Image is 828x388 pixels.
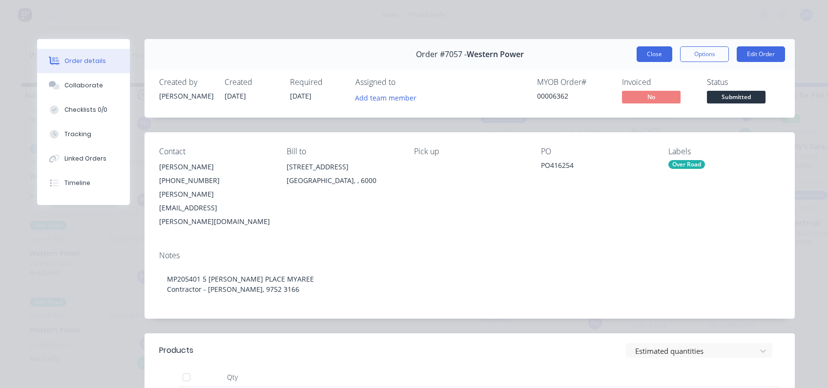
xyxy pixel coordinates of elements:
[225,91,246,101] span: [DATE]
[290,91,311,101] span: [DATE]
[350,91,422,104] button: Add team member
[680,46,729,62] button: Options
[37,146,130,171] button: Linked Orders
[37,49,130,73] button: Order details
[622,91,681,103] span: No
[37,73,130,98] button: Collaborate
[64,105,107,114] div: Checklists 0/0
[537,78,610,87] div: MYOB Order #
[64,179,90,187] div: Timeline
[707,78,780,87] div: Status
[622,78,695,87] div: Invoiced
[159,187,271,228] div: [PERSON_NAME][EMAIL_ADDRESS][PERSON_NAME][DOMAIN_NAME]
[287,147,398,156] div: Bill to
[541,147,653,156] div: PO
[637,46,672,62] button: Close
[159,147,271,156] div: Contact
[737,46,785,62] button: Edit Order
[159,174,271,187] div: [PHONE_NUMBER]
[287,174,398,187] div: [GEOGRAPHIC_DATA], , 6000
[159,160,271,228] div: [PERSON_NAME][PHONE_NUMBER][PERSON_NAME][EMAIL_ADDRESS][PERSON_NAME][DOMAIN_NAME]
[159,251,780,260] div: Notes
[159,78,213,87] div: Created by
[416,50,467,59] span: Order #7057 -
[159,264,780,304] div: MP205401 5 [PERSON_NAME] PLACE MYAREE Contractor - [PERSON_NAME], 9752 3166
[203,368,262,387] div: Qty
[541,160,653,174] div: PO416254
[537,91,610,101] div: 00006362
[159,160,271,174] div: [PERSON_NAME]
[64,154,106,163] div: Linked Orders
[290,78,344,87] div: Required
[668,147,780,156] div: Labels
[159,345,193,356] div: Products
[668,160,705,169] div: Over Road
[707,91,766,105] button: Submitted
[287,160,398,191] div: [STREET_ADDRESS][GEOGRAPHIC_DATA], , 6000
[414,147,526,156] div: Pick up
[225,78,278,87] div: Created
[37,122,130,146] button: Tracking
[467,50,524,59] span: Western Power
[64,130,91,139] div: Tracking
[64,81,103,90] div: Collaborate
[37,171,130,195] button: Timeline
[159,91,213,101] div: [PERSON_NAME]
[287,160,398,174] div: [STREET_ADDRESS]
[355,78,453,87] div: Assigned to
[707,91,766,103] span: Submitted
[64,57,106,65] div: Order details
[355,91,422,104] button: Add team member
[37,98,130,122] button: Checklists 0/0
